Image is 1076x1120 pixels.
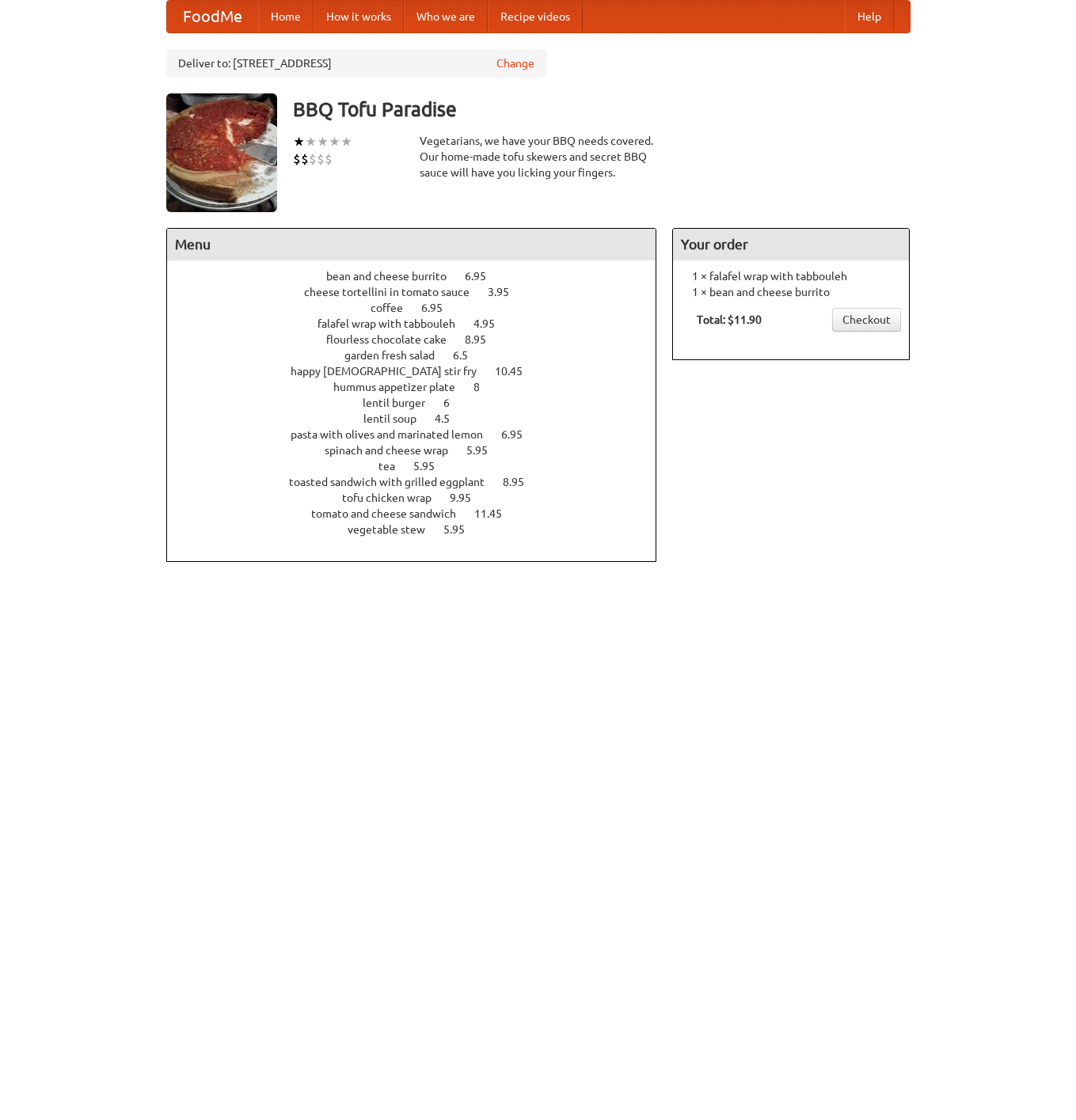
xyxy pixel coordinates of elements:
[488,1,583,32] a: Recipe videos
[466,444,504,457] span: 5.95
[443,397,466,409] span: 6
[474,507,518,520] span: 11.45
[342,492,447,504] span: tofu chicken wrap
[326,270,462,283] span: bean and cheese burrito
[333,381,471,393] span: hummus appetizer plate
[363,397,479,409] a: lentil burger 6
[378,460,464,473] a: tea 5.95
[326,333,462,346] span: flourless chocolate cake
[681,284,901,300] li: 1 × bean and cheese burrito
[325,444,464,457] span: spinach and cheese wrap
[167,229,656,260] h4: Menu
[326,333,515,346] a: flourless chocolate cake 8.95
[166,49,546,78] div: Deliver to: [STREET_ADDRESS]
[304,286,485,298] span: cheese tortellini in tomato sauce
[363,412,432,425] span: lentil soup
[291,365,552,378] a: happy [DEMOGRAPHIC_DATA] stir fry 10.45
[325,150,333,168] li: $
[340,133,352,150] li: ★
[258,1,314,32] a: Home
[167,1,258,32] a: FoodMe
[453,349,484,362] span: 6.5
[488,286,525,298] span: 3.95
[329,133,340,150] li: ★
[293,133,305,150] li: ★
[309,150,317,168] li: $
[845,1,894,32] a: Help
[673,229,909,260] h4: Your order
[342,492,500,504] a: tofu chicken wrap 9.95
[304,286,538,298] a: cheese tortellini in tomato sauce 3.95
[325,444,517,457] a: spinach and cheese wrap 5.95
[317,317,524,330] a: falafel wrap with tabbouleh 4.95
[473,381,496,393] span: 8
[291,428,552,441] a: pasta with olives and marinated lemon 6.95
[293,93,911,125] h3: BBQ Tofu Paradise
[501,428,538,441] span: 6.95
[363,397,441,409] span: lentil burger
[465,270,502,283] span: 6.95
[317,133,329,150] li: ★
[413,460,451,473] span: 5.95
[420,133,657,180] div: Vegetarians, we have your BBQ needs covered. Our home-made tofu skewers and secret BBQ sauce will...
[443,523,481,536] span: 5.95
[371,302,472,314] a: coffee 6.95
[465,333,502,346] span: 8.95
[681,268,901,284] li: 1 × falafel wrap with tabbouleh
[503,476,540,488] span: 8.95
[378,460,411,473] span: tea
[450,492,487,504] span: 9.95
[496,55,534,71] a: Change
[495,365,538,378] span: 10.45
[348,523,494,536] a: vegetable stew 5.95
[333,381,509,393] a: hummus appetizer plate 8
[404,1,488,32] a: Who we are
[473,317,511,330] span: 4.95
[301,150,309,168] li: $
[317,317,471,330] span: falafel wrap with tabbouleh
[697,313,762,326] b: Total: $11.90
[344,349,497,362] a: garden fresh salad 6.5
[291,428,499,441] span: pasta with olives and marinated lemon
[344,349,451,362] span: garden fresh salad
[832,308,901,332] a: Checkout
[293,150,301,168] li: $
[289,476,500,488] span: toasted sandwich with grilled eggplant
[348,523,441,536] span: vegetable stew
[305,133,317,150] li: ★
[435,412,466,425] span: 4.5
[289,476,553,488] a: toasted sandwich with grilled eggplant 8.95
[311,507,531,520] a: tomato and cheese sandwich 11.45
[371,302,419,314] span: coffee
[166,93,277,212] img: angular.jpg
[291,365,492,378] span: happy [DEMOGRAPHIC_DATA] stir fry
[314,1,404,32] a: How it works
[421,302,458,314] span: 6.95
[311,507,472,520] span: tomato and cheese sandwich
[363,412,479,425] a: lentil soup 4.5
[317,150,325,168] li: $
[326,270,515,283] a: bean and cheese burrito 6.95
